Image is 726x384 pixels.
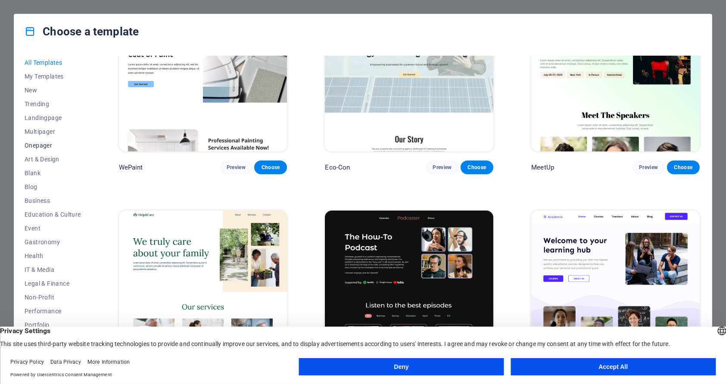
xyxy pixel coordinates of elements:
img: Podcaster [325,211,493,366]
button: Preview [426,161,458,174]
button: Blog [25,180,81,194]
button: New [25,83,81,97]
button: Legal & Finance [25,277,81,290]
button: IT & Media [25,263,81,277]
button: Choose [254,161,287,174]
span: Multipager [25,128,81,135]
span: Business [25,197,81,204]
button: Preview [632,161,665,174]
button: Art & Design [25,152,81,166]
span: Preview [433,164,452,171]
span: Education & Culture [25,211,81,218]
button: Choose [667,161,700,174]
span: Legal & Finance [25,280,81,287]
button: Gastronomy [25,235,81,249]
span: Blog [25,183,81,190]
button: Health [25,249,81,263]
span: Event [25,225,81,232]
span: Preview [639,164,658,171]
button: Event [25,221,81,235]
span: Choose [674,164,693,171]
p: WePaint [119,163,143,172]
span: Preview [227,164,246,171]
button: Non-Profit [25,290,81,304]
span: Choose [467,164,486,171]
span: Landingpage [25,114,81,121]
span: IT & Media [25,266,81,273]
button: Business [25,194,81,208]
p: MeetUp [531,163,554,172]
button: Blank [25,166,81,180]
button: Portfolio [25,318,81,332]
p: Eco-Con [325,163,350,172]
button: Onepager [25,138,81,152]
button: Education & Culture [25,208,81,221]
span: Health [25,252,81,259]
button: Choose [461,161,493,174]
span: Gastronomy [25,239,81,246]
button: Performance [25,304,81,318]
span: Blank [25,170,81,176]
span: Choose [261,164,280,171]
button: Landingpage [25,111,81,125]
button: Multipager [25,125,81,138]
h4: Choose a template [25,25,139,38]
span: Non-Profit [25,294,81,301]
button: All Templates [25,56,81,69]
span: New [25,87,81,94]
span: Portfolio [25,321,81,328]
span: My Templates [25,73,81,80]
button: My Templates [25,69,81,83]
button: Trending [25,97,81,111]
span: Art & Design [25,156,81,163]
button: Preview [220,161,252,174]
span: Onepager [25,142,81,149]
span: All Templates [25,59,81,66]
img: Academix [531,211,700,366]
span: Performance [25,308,81,315]
span: Trending [25,101,81,107]
img: Help & Care [119,211,287,366]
